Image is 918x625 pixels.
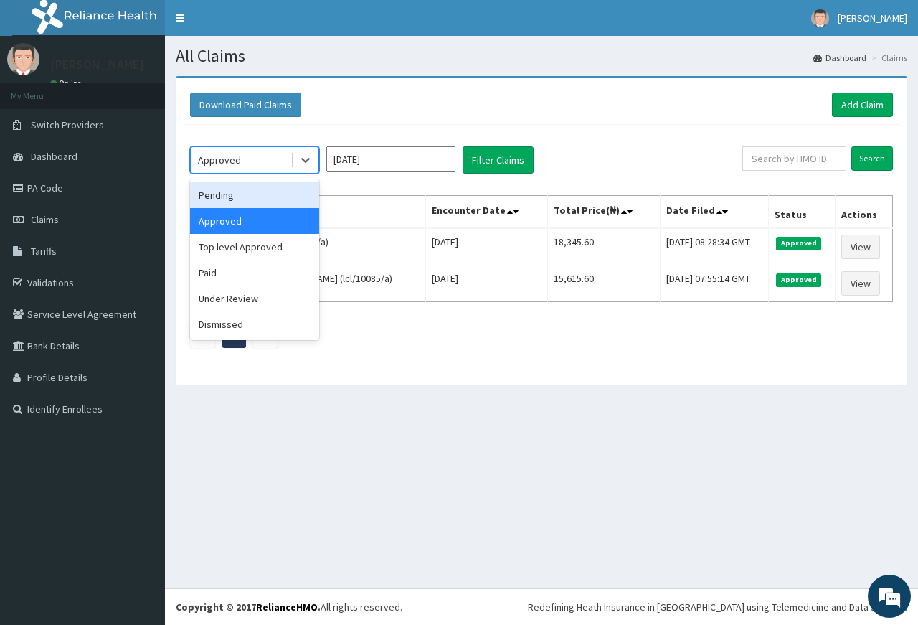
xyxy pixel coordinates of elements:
[547,265,660,302] td: 15,615.60
[31,118,104,131] span: Switch Providers
[176,601,321,614] strong: Copyright © 2017 .
[31,245,57,258] span: Tariffs
[742,146,846,171] input: Search by HMO ID
[425,196,547,229] th: Encounter Date
[841,271,880,296] a: View
[190,234,319,260] div: Top level Approved
[776,237,821,250] span: Approved
[835,196,892,229] th: Actions
[50,58,144,71] p: [PERSON_NAME]
[198,153,241,167] div: Approved
[868,52,907,64] li: Claims
[326,146,455,172] input: Select Month and Year
[165,588,918,625] footer: All rights reserved.
[463,146,534,174] button: Filter Claims
[832,93,893,117] a: Add Claim
[660,228,769,265] td: [DATE] 08:28:34 GMT
[813,52,866,64] a: Dashboard
[547,228,660,265] td: 18,345.60
[776,273,821,286] span: Approved
[190,286,319,311] div: Under Review
[660,196,769,229] th: Date Filed
[528,600,907,614] div: Redefining Heath Insurance in [GEOGRAPHIC_DATA] using Telemedicine and Data Science!
[425,265,547,302] td: [DATE]
[190,260,319,286] div: Paid
[841,235,880,259] a: View
[838,11,907,24] span: [PERSON_NAME]
[190,182,319,208] div: Pending
[31,213,59,226] span: Claims
[425,228,547,265] td: [DATE]
[811,9,829,27] img: User Image
[176,47,907,65] h1: All Claims
[31,150,77,163] span: Dashboard
[660,265,769,302] td: [DATE] 07:55:14 GMT
[256,601,318,614] a: RelianceHMO
[851,146,893,171] input: Search
[769,196,835,229] th: Status
[547,196,660,229] th: Total Price(₦)
[190,311,319,337] div: Dismissed
[7,43,39,75] img: User Image
[190,93,301,117] button: Download Paid Claims
[50,78,85,88] a: Online
[190,208,319,234] div: Approved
